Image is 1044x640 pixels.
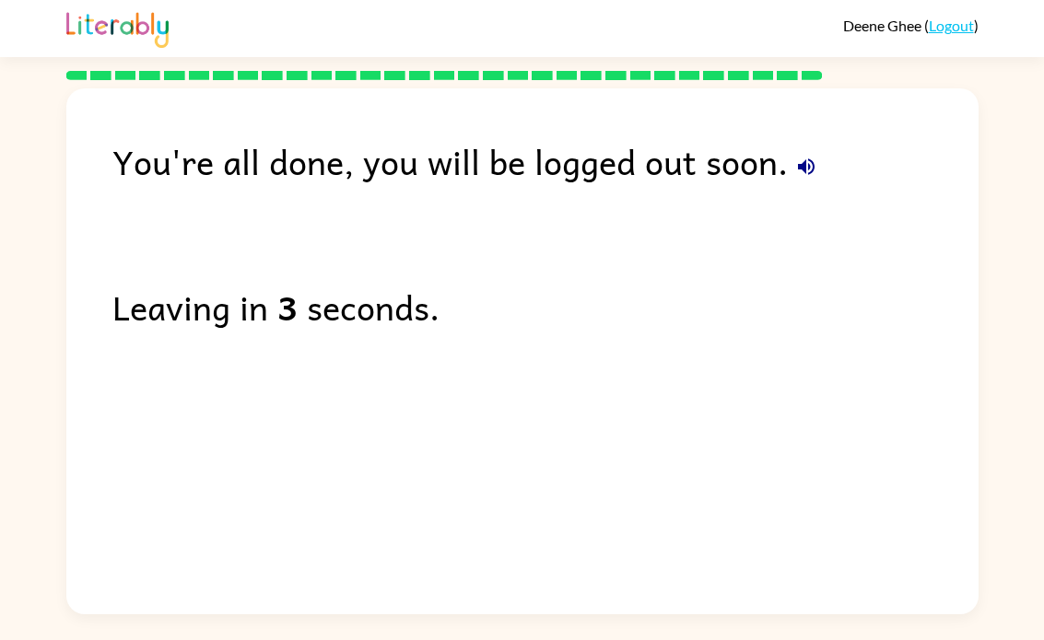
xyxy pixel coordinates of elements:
[277,280,298,333] b: 3
[843,17,979,34] div: ( )
[843,17,924,34] span: Deene Ghee
[929,17,974,34] a: Logout
[66,7,169,48] img: Literably
[112,280,979,333] div: Leaving in seconds.
[112,134,979,188] div: You're all done, you will be logged out soon.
